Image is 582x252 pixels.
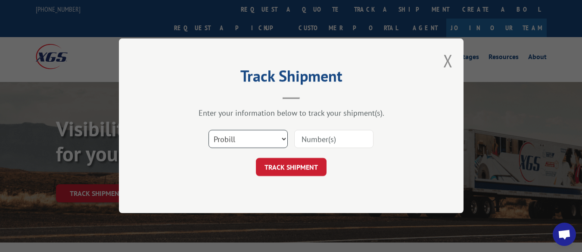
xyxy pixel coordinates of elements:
div: Enter your information below to track your shipment(s). [162,108,420,118]
button: Close modal [443,49,453,72]
a: Open chat [553,223,576,246]
button: TRACK SHIPMENT [256,158,327,176]
h2: Track Shipment [162,70,420,86]
input: Number(s) [294,130,373,148]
